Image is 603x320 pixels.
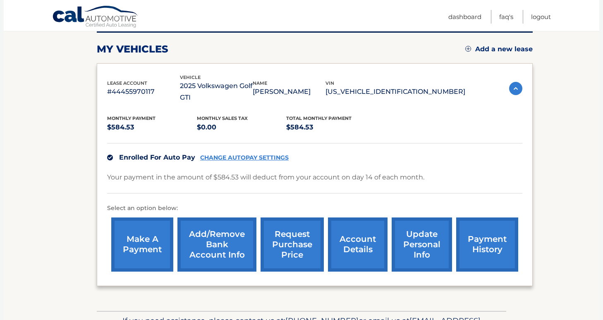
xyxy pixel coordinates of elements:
[286,122,376,133] p: $584.53
[325,86,465,98] p: [US_VEHICLE_IDENTIFICATION_NUMBER]
[111,217,173,272] a: make a payment
[107,80,147,86] span: lease account
[286,115,352,121] span: Total Monthly Payment
[200,154,289,161] a: CHANGE AUTOPAY SETTINGS
[119,153,195,161] span: Enrolled For Auto Pay
[107,122,197,133] p: $584.53
[107,155,113,160] img: check.svg
[107,115,156,121] span: Monthly Payment
[509,82,522,95] img: accordion-active.svg
[531,10,551,24] a: Logout
[448,10,481,24] a: Dashboard
[107,172,424,183] p: Your payment in the amount of $584.53 will deduct from your account on day 14 of each month.
[465,45,533,53] a: Add a new lease
[465,46,471,52] img: add.svg
[253,86,325,98] p: [PERSON_NAME]
[180,80,253,103] p: 2025 Volkswagen Golf GTI
[328,217,388,272] a: account details
[253,80,267,86] span: name
[107,203,522,213] p: Select an option below:
[107,86,180,98] p: #44455970117
[392,217,452,272] a: update personal info
[97,43,168,55] h2: my vehicles
[456,217,518,272] a: payment history
[177,217,256,272] a: Add/Remove bank account info
[52,5,139,29] a: Cal Automotive
[180,74,201,80] span: vehicle
[197,115,248,121] span: Monthly sales Tax
[261,217,324,272] a: request purchase price
[197,122,287,133] p: $0.00
[499,10,513,24] a: FAQ's
[325,80,334,86] span: vin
